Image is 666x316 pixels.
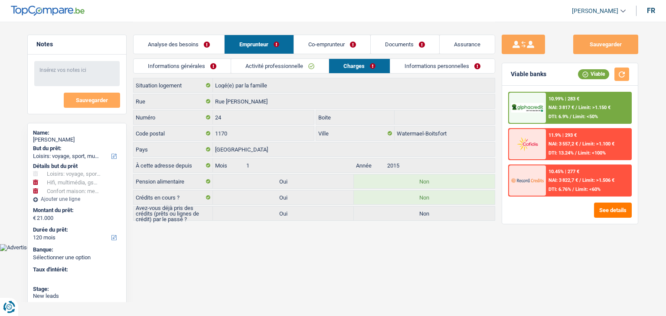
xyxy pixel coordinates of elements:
[390,59,495,73] a: Informations personnelles
[548,187,571,192] span: DTI: 6.76%
[11,6,85,16] img: TopCompare Logo
[582,177,614,183] span: Limit: >1.506 €
[33,246,119,253] label: Banque:
[570,114,571,119] span: /
[511,71,546,78] div: Viable banks
[440,35,495,54] a: Assurance
[33,129,121,136] div: Name:
[578,69,609,79] div: Viable
[134,206,213,220] label: Avez-vous déjà pris des crédits (prêts ou lignes de crédit) par le passé ?
[354,158,385,172] label: Année
[134,110,213,124] label: Numéro
[573,114,598,119] span: Limit: <50%
[33,136,121,143] div: [PERSON_NAME]
[511,172,543,188] img: Record Credits
[578,105,610,110] span: Limit: >1.150 €
[385,158,495,172] input: AAAA
[134,158,213,172] label: À cette adresse depuis
[578,150,606,156] span: Limit: <100%
[548,96,579,102] div: 10.99% | 283 €
[213,174,354,188] label: Oui
[575,105,577,110] span: /
[134,174,213,188] label: Pension alimentaire
[134,126,213,140] label: Code postal
[213,158,244,172] label: Mois
[33,163,121,170] div: Détails but du prêt
[329,59,390,73] a: Charges
[33,207,119,214] label: Montant du prêt:
[572,187,574,192] span: /
[76,97,108,103] span: Sauvegarder
[354,190,495,204] label: Non
[575,150,577,156] span: /
[579,141,581,147] span: /
[134,94,213,108] label: Rue
[213,206,354,220] label: Oui
[244,158,354,172] input: MM
[36,41,118,48] h5: Notes
[294,35,370,54] a: Co-emprunteur
[134,35,224,54] a: Analyse des besoins
[33,226,119,233] label: Durée du prêt:
[231,59,329,73] a: Activité professionnelle
[316,110,395,124] label: Boite
[647,6,655,15] div: fr
[33,286,121,293] div: Stage:
[225,35,293,54] a: Emprunteur
[213,190,354,204] label: Oui
[548,132,577,138] div: 11.9% | 293 €
[33,196,121,202] div: Ajouter une ligne
[548,114,568,119] span: DTI: 6.9%
[573,35,638,54] button: Sauvegarder
[548,177,578,183] span: NAI: 3 822,7 €
[548,150,574,156] span: DTI: 13.24%
[594,203,632,218] button: See details
[33,293,121,300] div: New leads
[579,177,581,183] span: /
[134,190,213,204] label: Crédits en cours ?
[33,215,36,222] span: €
[354,174,495,188] label: Non
[354,206,495,220] label: Non
[572,7,618,15] span: [PERSON_NAME]
[565,4,626,18] a: [PERSON_NAME]
[548,169,579,174] div: 10.45% | 277 €
[511,136,543,152] img: Cofidis
[316,126,395,140] label: Ville
[575,187,601,192] span: Limit: <60%
[33,266,119,273] label: Taux d'intérêt:
[134,59,231,73] a: Informations générales
[64,93,120,108] button: Sauvegarder
[134,142,213,156] label: Pays
[134,78,213,92] label: Situation logement
[582,141,614,147] span: Limit: >1.100 €
[371,35,439,54] a: Documents
[548,105,574,110] span: NAI: 3 817 €
[33,145,119,152] label: But du prêt:
[548,141,578,147] span: NAI: 3 557,2 €
[511,103,543,113] img: AlphaCredit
